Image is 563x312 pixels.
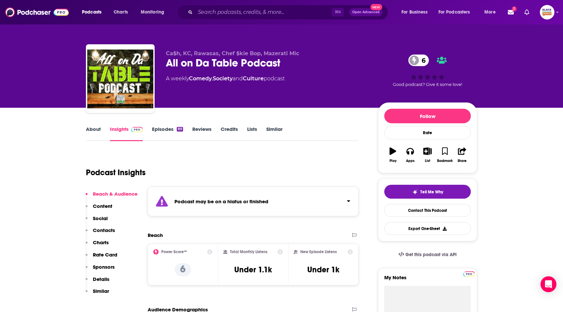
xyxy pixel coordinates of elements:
[463,271,475,277] img: Podchaser Pro
[505,7,516,18] a: Show notifications dropdown
[192,126,211,141] a: Reviews
[434,7,480,18] button: open menu
[131,127,143,132] img: Podchaser Pro
[390,159,396,163] div: Play
[247,126,257,141] a: Lists
[152,126,183,141] a: Episodes89
[437,159,453,163] div: Bookmark
[408,55,429,66] a: 6
[378,50,477,91] div: 6Good podcast? Give it some love!
[86,168,146,177] h1: Podcast Insights
[77,7,110,18] button: open menu
[412,189,418,195] img: tell me why sparkle
[93,227,115,233] p: Contacts
[93,252,117,258] p: Rate Card
[480,7,504,18] button: open menu
[86,276,109,288] button: Details
[384,274,471,286] label: My Notes
[141,8,164,17] span: Monitoring
[86,227,115,239] button: Contacts
[86,239,109,252] button: Charts
[405,252,457,257] span: Get this podcast via API
[148,187,358,216] section: Click to expand status details
[436,143,453,167] button: Bookmark
[384,143,401,167] button: Play
[183,5,394,20] div: Search podcasts, credits, & more...
[420,189,443,195] span: Tell Me Why
[166,75,285,83] div: A weekly podcast
[148,232,163,238] h2: Reach
[175,263,191,276] p: 6
[87,46,153,112] img: All on Da Table Podcast
[166,50,299,57] span: Ca$h, KC, Rawasas, Chef $kie Bop, Mazerati Mic
[93,239,109,246] p: Charts
[189,75,212,82] a: Comedy
[93,203,112,209] p: Content
[86,215,108,227] button: Social
[406,159,415,163] div: Apps
[370,4,382,10] span: New
[384,204,471,217] a: Contact This Podcast
[458,159,467,163] div: Share
[93,288,109,294] p: Similar
[233,75,243,82] span: and
[110,126,143,141] a: InsightsPodchaser Pro
[114,8,128,17] span: Charts
[136,7,173,18] button: open menu
[425,159,430,163] div: List
[463,270,475,277] a: Pro website
[93,264,115,270] p: Sponsors
[541,276,556,292] div: Open Intercom Messenger
[540,5,554,19] button: Show profile menu
[401,8,428,17] span: For Business
[419,143,436,167] button: List
[352,11,380,14] span: Open Advanced
[93,191,137,197] p: Reach & Audience
[384,185,471,199] button: tell me why sparkleTell Me Why
[307,265,339,275] h3: Under 1k
[221,126,238,141] a: Credits
[332,8,344,17] span: ⌘ K
[243,75,264,82] a: Culture
[415,55,429,66] span: 6
[93,215,108,221] p: Social
[82,8,101,17] span: Podcasts
[300,250,337,254] h2: New Episode Listens
[86,203,112,215] button: Content
[384,126,471,139] div: Rate
[401,143,419,167] button: Apps
[5,6,69,19] img: Podchaser - Follow, Share and Rate Podcasts
[86,288,109,300] button: Similar
[161,250,187,254] h2: Power Score™
[349,8,383,16] button: Open AdvancedNew
[522,7,532,18] a: Show notifications dropdown
[212,75,213,82] span: ,
[195,7,332,18] input: Search podcasts, credits, & more...
[484,8,496,17] span: More
[86,126,101,141] a: About
[86,191,137,203] button: Reach & Audience
[234,265,272,275] h3: Under 1.1k
[454,143,471,167] button: Share
[174,198,268,205] strong: Podcast may be on a hiatus or finished
[109,7,132,18] a: Charts
[438,8,470,17] span: For Podcasters
[397,7,436,18] button: open menu
[393,82,462,87] span: Good podcast? Give it some love!
[230,250,267,254] h2: Total Monthly Listens
[86,264,115,276] button: Sponsors
[512,7,516,11] span: 1
[384,109,471,123] button: Follow
[266,126,282,141] a: Similar
[393,247,462,263] a: Get this podcast via API
[540,5,554,19] span: Logged in as blackpodcastingawards
[86,252,117,264] button: Rate Card
[177,127,183,132] div: 89
[213,75,233,82] a: Society
[540,5,554,19] img: User Profile
[93,276,109,282] p: Details
[384,222,471,235] button: Export One-Sheet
